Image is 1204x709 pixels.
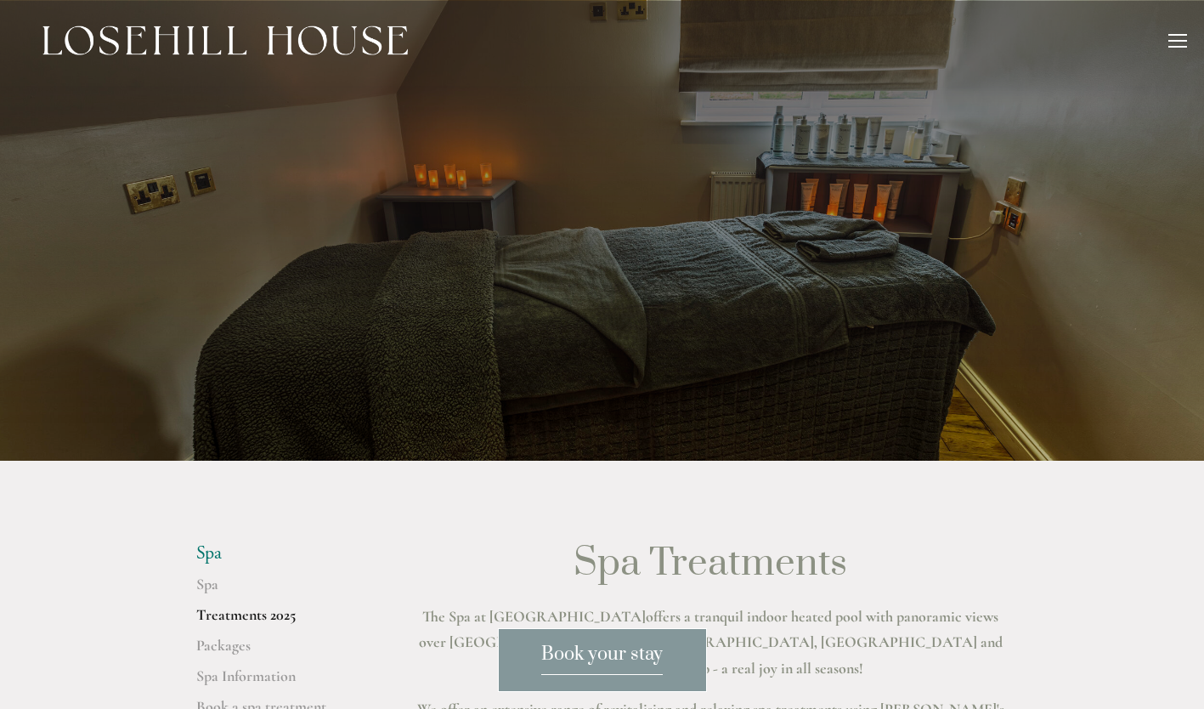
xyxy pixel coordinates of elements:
a: The Spa at [GEOGRAPHIC_DATA] [422,607,646,626]
a: Book your stay [498,628,707,692]
span: Book your stay [541,643,663,675]
li: Spa [196,542,359,564]
a: Spa [196,575,359,605]
p: offers a tranquil indoor heated pool with panoramic views over [GEOGRAPHIC_DATA] and the [GEOGRAP... [413,604,1009,682]
h1: Spa Treatments [413,542,1009,585]
img: Losehill House [42,26,408,55]
a: Treatments 2025 [196,605,359,636]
